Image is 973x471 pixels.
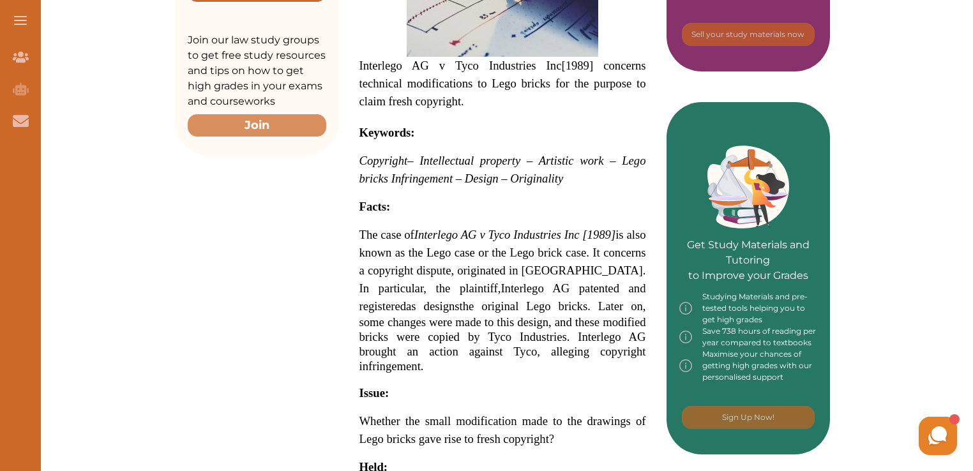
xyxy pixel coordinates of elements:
[359,59,646,108] span: Interlego AG v Tyco Industries Inc
[667,414,960,458] iframe: HelpCrunch
[359,126,415,139] strong: Keywords:
[679,348,818,383] div: Maximise your chances of getting high grades with our personalised support
[359,414,646,445] span: Whether the small modification made to the drawings of Lego bricks gave rise to fresh copyright?
[679,325,692,348] img: info-img
[682,406,815,429] button: [object Object]
[691,29,804,40] p: Sell your study materials now
[359,228,646,295] span: The case of is also known as the Lego case or the Lego brick case. It concerns a copyright disput...
[679,348,692,383] img: info-img
[679,291,818,325] div: Studying Materials and pre-tested tools helping you to get high grades
[359,281,646,313] span: Interlego AG patented and registered
[359,200,391,213] strong: Facts:
[679,325,818,348] div: Save 738 hours of reading per year compared to textbooks
[359,386,389,400] strong: Issue:
[188,33,326,109] p: Join our law study groups to get free study resources and tips on how to get high grades in your ...
[359,59,646,108] span: [1989] concerns technical modifications to Lego bricks for the purpose to claim fresh copyright.
[359,154,408,167] span: Copyright
[679,291,692,325] img: info-img
[359,154,646,185] span: – Intellectual property – Artistic work – Lego bricks Infringement – Design – Originality
[414,228,615,241] em: Interlego AG v Tyco Industries Inc [1989]
[707,146,789,228] img: Green card image
[188,114,326,137] button: Join
[722,412,774,423] p: Sign Up Now!
[679,202,818,283] p: Get Study Materials and Tutoring to Improve your Grades
[359,299,646,373] span: the original Lego bricks. Later on, some changes were made to this design, and these modified bri...
[406,299,459,313] span: as designs
[682,23,815,46] button: [object Object]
